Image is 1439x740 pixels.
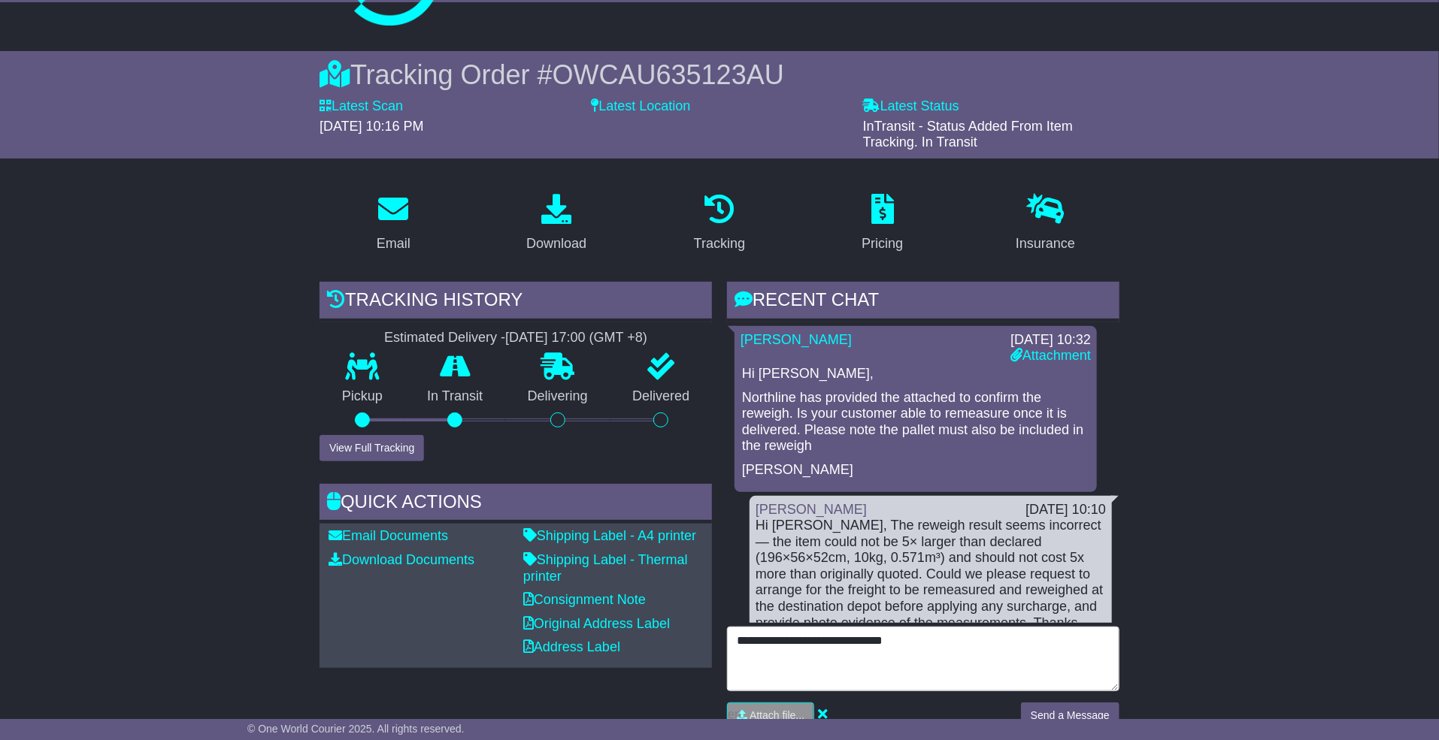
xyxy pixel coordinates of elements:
p: Delivered [610,388,713,405]
label: Latest Location [591,98,690,115]
p: Northline has provided the attached to confirm the reweigh. Is your customer able to remeasure on... [742,390,1089,455]
label: Latest Scan [320,98,403,115]
a: Shipping Label - A4 printer [523,528,696,543]
a: Consignment Note [523,592,646,607]
div: [DATE] 17:00 (GMT +8) [505,330,647,346]
a: Attachment [1010,348,1091,363]
div: Email [377,234,410,254]
div: Pricing [862,234,903,254]
a: Tracking [684,189,755,259]
div: [DATE] 10:32 [1010,332,1091,349]
a: Original Address Label [523,616,670,631]
a: Email Documents [329,528,448,543]
div: RECENT CHAT [727,282,1119,322]
a: Pricing [852,189,913,259]
span: OWCAU635123AU [553,59,784,90]
a: Shipping Label - Thermal printer [523,552,688,584]
span: [DATE] 10:16 PM [320,119,424,134]
div: Insurance [1016,234,1075,254]
p: Hi [PERSON_NAME], [742,366,1089,382]
div: Download [526,234,586,254]
p: [PERSON_NAME] [742,462,1089,479]
div: Tracking Order # [320,59,1119,91]
a: Email [367,189,420,259]
span: InTransit - Status Added From Item Tracking. In Transit [863,119,1073,150]
div: Hi [PERSON_NAME], The reweigh result seems incorrect — the item could not be 5× larger than decla... [756,518,1106,648]
a: Download Documents [329,552,474,567]
div: Tracking history [320,282,712,322]
span: © One World Courier 2025. All rights reserved. [247,723,465,735]
a: [PERSON_NAME] [756,502,867,517]
label: Latest Status [863,98,959,115]
div: Estimated Delivery - [320,330,712,346]
button: View Full Tracking [320,435,424,461]
div: Tracking [694,234,745,254]
div: [DATE] 10:10 [1025,502,1106,518]
button: Send a Message [1021,702,1119,729]
div: Quick Actions [320,484,712,524]
a: Address Label [523,639,620,654]
a: Insurance [1006,189,1085,259]
p: Pickup [320,388,405,405]
p: In Transit [405,388,506,405]
a: [PERSON_NAME] [741,332,852,347]
a: Download [517,189,596,259]
p: Delivering [505,388,610,405]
